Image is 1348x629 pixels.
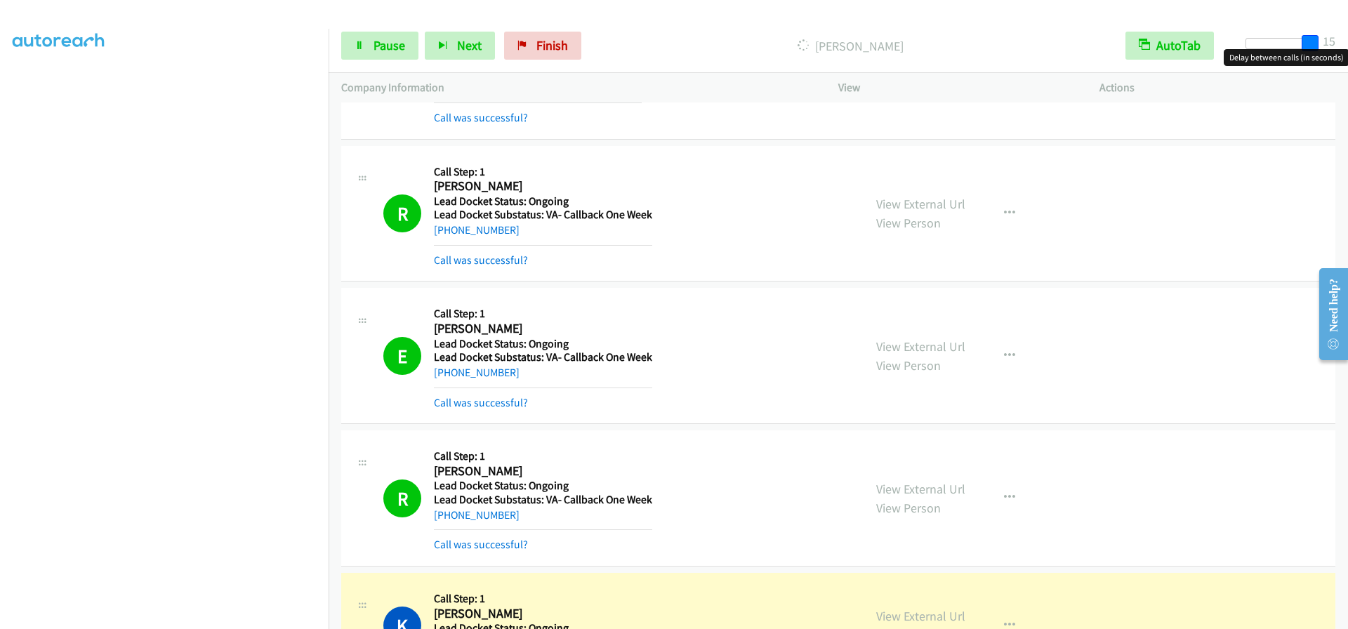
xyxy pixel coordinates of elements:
[425,32,495,60] button: Next
[434,165,652,179] h5: Call Step: 1
[434,479,652,493] h5: Lead Docket Status: Ongoing
[838,79,1074,96] p: View
[876,215,941,231] a: View Person
[383,337,421,375] h1: E
[1125,32,1214,60] button: AutoTab
[876,608,965,624] a: View External Url
[1099,79,1335,96] p: Actions
[434,208,652,222] h5: Lead Docket Substatus: VA- Callback One Week
[434,350,652,364] h5: Lead Docket Substatus: VA- Callback One Week
[434,396,528,409] a: Call was successful?
[457,37,482,53] span: Next
[434,223,520,237] a: [PHONE_NUMBER]
[434,463,652,479] h2: [PERSON_NAME]
[876,338,965,355] a: View External Url
[504,32,581,60] a: Finish
[434,178,652,194] h2: [PERSON_NAME]
[434,449,652,463] h5: Call Step: 1
[434,592,642,606] h5: Call Step: 1
[600,37,1100,55] p: [PERSON_NAME]
[876,357,941,373] a: View Person
[876,196,965,212] a: View External Url
[434,606,642,622] h2: [PERSON_NAME]
[383,479,421,517] h1: R
[434,321,652,337] h2: [PERSON_NAME]
[1323,32,1335,51] div: 15
[434,337,652,351] h5: Lead Docket Status: Ongoing
[374,37,405,53] span: Pause
[876,500,941,516] a: View Person
[341,32,418,60] a: Pause
[1307,258,1348,370] iframe: Resource Center
[383,194,421,232] h1: R
[434,253,528,267] a: Call was successful?
[536,37,568,53] span: Finish
[434,538,528,551] a: Call was successful?
[434,307,652,321] h5: Call Step: 1
[434,111,528,124] a: Call was successful?
[876,481,965,497] a: View External Url
[341,79,813,96] p: Company Information
[434,508,520,522] a: [PHONE_NUMBER]
[434,194,652,208] h5: Lead Docket Status: Ongoing
[434,493,652,507] h5: Lead Docket Substatus: VA- Callback One Week
[434,366,520,379] a: [PHONE_NUMBER]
